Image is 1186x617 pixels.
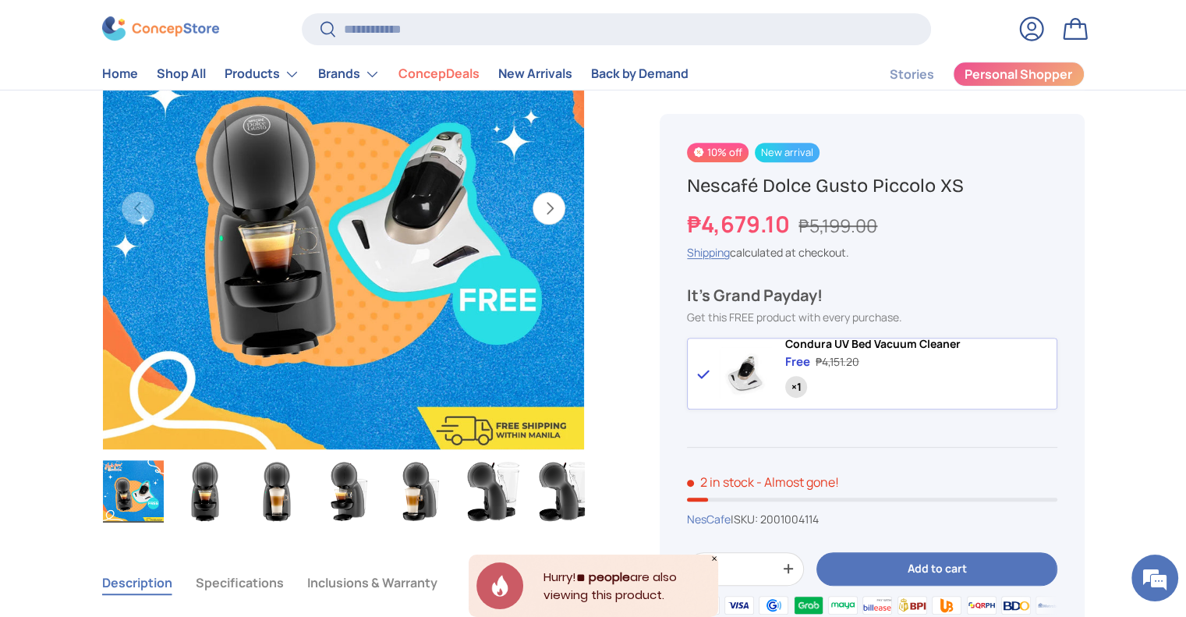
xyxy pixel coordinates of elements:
span: Get this FREE product with every purchase. [687,310,902,324]
a: Personal Shopper [953,62,1085,87]
div: calculated at checkout. [687,244,1057,261]
p: - Almost gone! [756,473,839,491]
img: maya [826,594,860,617]
div: Free [785,354,810,371]
img: ubp [929,594,964,617]
div: Close [710,555,718,562]
img: visa [722,594,756,617]
span: | [731,512,819,527]
span: We're online! [90,197,215,354]
div: It's Grand Payday! [687,285,1057,306]
img: billease [860,594,894,617]
img: grabpay [791,594,825,617]
img: Nescafé Dolce Gusto Piccolo XS [246,460,307,523]
img: metrobank [1033,594,1067,617]
summary: Brands [309,59,389,90]
a: ConcepDeals [398,59,480,90]
s: ₱5,199.00 [798,213,877,238]
div: Chat with us now [81,87,262,108]
img: Nescafé Dolce Gusto Piccolo XS [390,460,451,523]
span: Condura UV Bed Vacuum Cleaner [785,336,961,351]
img: gcash [756,594,791,617]
img: Nescafé Dolce Gusto Piccolo XS [103,460,164,523]
nav: Secondary [852,59,1085,90]
button: Inclusions & Warranty [307,565,437,601]
a: Back by Demand [591,59,689,90]
a: Shop All [157,59,206,90]
span: 2001004114 [760,512,819,527]
img: Nescafé Dolce Gusto Piccolo XS [533,460,594,523]
span: Personal Shopper [965,69,1072,81]
img: ConcepStore [102,17,219,41]
a: Home [102,59,138,90]
textarea: Type your message and hit 'Enter' [8,426,297,480]
img: https://concepstore.ph/products/piccolo-xs [175,460,235,523]
img: bdo [999,594,1033,617]
a: Stories [890,59,934,90]
a: Condura UV Bed Vacuum Cleaner [785,338,961,351]
nav: Primary [102,59,689,90]
img: Nescafé Dolce Gusto Piccolo XS [318,460,379,523]
img: bpi [895,594,929,617]
span: SKU: [734,512,758,527]
div: ₱4,151.20 [816,354,859,371]
span: 10% off [687,143,748,162]
img: qrph [964,594,998,617]
div: Quantity [785,377,807,399]
img: Nescafé Dolce Gusto Piccolo XS [462,460,522,523]
span: New arrival [755,143,820,162]
button: Description [102,565,172,601]
div: Minimize live chat window [256,8,293,45]
summary: Products [215,59,309,90]
strong: ₱4,679.10 [687,208,794,239]
a: NesCafe [687,512,731,527]
button: Add to cart [816,552,1057,586]
span: 2 in stock [687,473,754,491]
h1: Nescafé Dolce Gusto Piccolo XS [687,174,1057,198]
button: Specifications [196,565,284,601]
a: Shipping [687,245,730,260]
a: New Arrivals [498,59,572,90]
